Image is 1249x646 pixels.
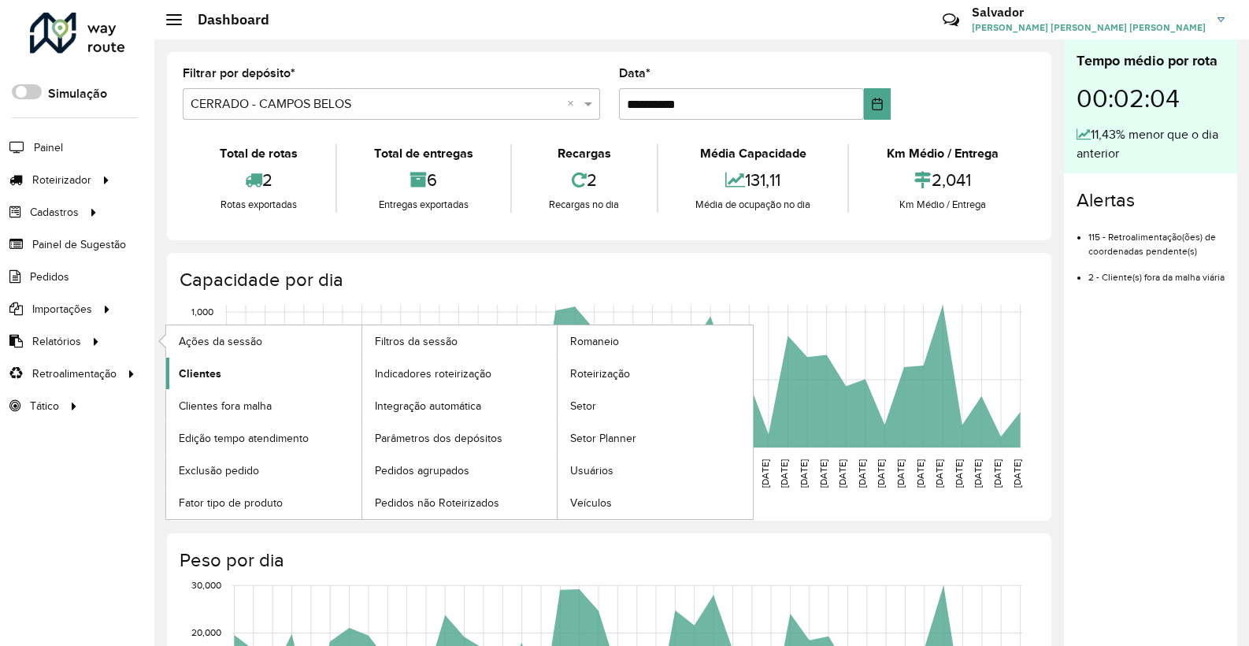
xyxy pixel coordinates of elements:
[362,325,558,357] a: Filtros da sessão
[972,20,1206,35] span: [PERSON_NAME] [PERSON_NAME] [PERSON_NAME]
[662,144,844,163] div: Média Capacidade
[570,430,636,447] span: Setor Planner
[973,459,983,488] text: [DATE]
[179,366,221,382] span: Clientes
[558,325,753,357] a: Romaneio
[853,163,1032,197] div: 2,041
[516,197,653,213] div: Recargas no dia
[179,430,309,447] span: Edição tempo atendimento
[558,358,753,389] a: Roteirização
[570,495,612,511] span: Veículos
[567,95,580,113] span: Clear all
[1088,218,1225,258] li: 115 - Retroalimentação(ões) de coordenadas pendente(s)
[1012,459,1022,488] text: [DATE]
[375,430,502,447] span: Parâmetros dos depósitos
[558,390,753,421] a: Setor
[166,455,361,486] a: Exclusão pedido
[619,64,650,83] label: Data
[876,459,886,488] text: [DATE]
[375,366,491,382] span: Indicadores roteirização
[1077,189,1225,212] h4: Alertas
[32,301,92,317] span: Importações
[1077,125,1225,163] div: 11,43% menor que o dia anterior
[32,366,117,382] span: Retroalimentação
[179,495,283,511] span: Fator tipo de produto
[166,422,361,454] a: Edição tempo atendimento
[180,549,1036,572] h4: Peso por dia
[799,459,809,488] text: [DATE]
[179,333,262,350] span: Ações da sessão
[187,197,332,213] div: Rotas exportadas
[32,236,126,253] span: Painel de Sugestão
[179,398,272,414] span: Clientes fora malha
[934,459,944,488] text: [DATE]
[662,163,844,197] div: 131,11
[191,306,213,317] text: 1,000
[570,398,596,414] span: Setor
[516,144,653,163] div: Recargas
[32,333,81,350] span: Relatórios
[558,455,753,486] a: Usuários
[853,144,1032,163] div: Km Médio / Entrega
[818,459,828,488] text: [DATE]
[915,459,925,488] text: [DATE]
[34,139,63,156] span: Painel
[341,144,507,163] div: Total de entregas
[362,358,558,389] a: Indicadores roteirização
[375,462,469,479] span: Pedidos agrupados
[558,487,753,518] a: Veículos
[570,462,613,479] span: Usuários
[972,5,1206,20] h3: Salvador
[362,422,558,454] a: Parâmetros dos depósitos
[375,495,499,511] span: Pedidos não Roteirizados
[48,84,107,103] label: Simulação
[166,358,361,389] a: Clientes
[570,333,619,350] span: Romaneio
[853,197,1032,213] div: Km Médio / Entrega
[30,398,59,414] span: Tático
[182,11,269,28] h2: Dashboard
[1088,258,1225,284] li: 2 - Cliente(s) fora da malha viária
[570,366,630,382] span: Roteirização
[341,197,507,213] div: Entregas exportadas
[187,163,332,197] div: 2
[662,197,844,213] div: Média de ocupação no dia
[837,459,847,488] text: [DATE]
[954,459,964,488] text: [DATE]
[341,163,507,197] div: 6
[760,459,770,488] text: [DATE]
[895,459,906,488] text: [DATE]
[183,64,295,83] label: Filtrar por depósito
[992,459,1003,488] text: [DATE]
[934,3,968,37] a: Contato Rápido
[857,459,867,488] text: [DATE]
[191,628,221,638] text: 20,000
[166,325,361,357] a: Ações da sessão
[558,422,753,454] a: Setor Planner
[166,390,361,421] a: Clientes fora malha
[32,172,91,188] span: Roteirizador
[1077,72,1225,125] div: 00:02:04
[362,455,558,486] a: Pedidos agrupados
[179,462,259,479] span: Exclusão pedido
[375,398,481,414] span: Integração automática
[180,269,1036,291] h4: Capacidade por dia
[362,487,558,518] a: Pedidos não Roteirizados
[191,580,221,590] text: 30,000
[1077,50,1225,72] div: Tempo médio por rota
[30,269,69,285] span: Pedidos
[187,144,332,163] div: Total de rotas
[375,333,458,350] span: Filtros da sessão
[516,163,653,197] div: 2
[779,459,789,488] text: [DATE]
[166,487,361,518] a: Fator tipo de produto
[362,390,558,421] a: Integração automática
[30,204,79,221] span: Cadastros
[864,88,891,120] button: Choose Date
